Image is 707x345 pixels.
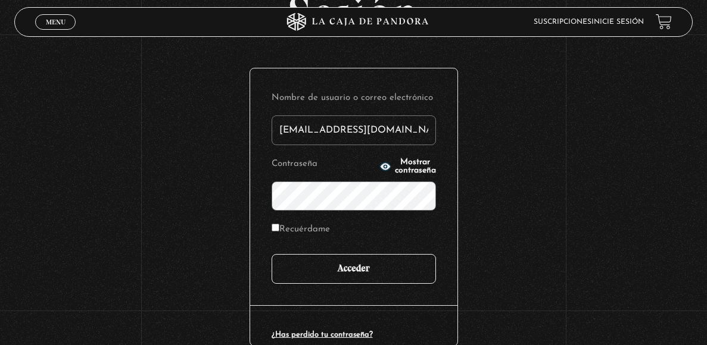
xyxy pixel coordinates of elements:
[272,331,373,338] a: ¿Has perdido tu contraseña?
[272,254,436,284] input: Acceder
[272,90,436,106] label: Nombre de usuario o correo electrónico
[379,158,436,175] button: Mostrar contraseña
[591,18,644,26] a: Inicie sesión
[46,18,66,26] span: Menu
[395,158,436,175] span: Mostrar contraseña
[272,156,376,172] label: Contraseña
[534,18,591,26] a: Suscripciones
[42,28,70,36] span: Cerrar
[272,224,279,231] input: Recuérdame
[272,221,330,237] label: Recuérdame
[656,14,672,30] a: View your shopping cart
